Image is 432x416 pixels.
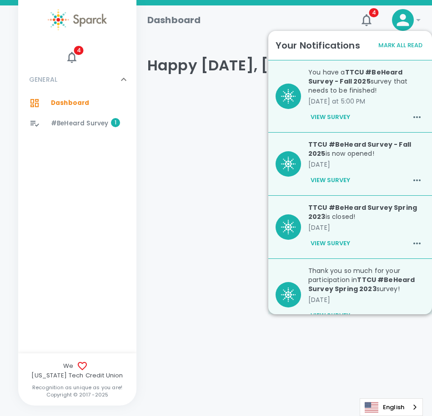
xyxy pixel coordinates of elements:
a: Dashboard [18,93,136,113]
p: is now opened! [308,140,425,158]
p: Copyright © 2017 - 2025 [18,391,136,398]
p: [DATE] [308,223,425,232]
div: GENERAL [18,93,136,137]
h1: Dashboard [147,13,201,27]
aside: Language selected: English [360,398,423,416]
p: You have a survey that needs to be finished! [308,68,425,95]
button: 4 [356,9,377,31]
p: [DATE] [308,295,425,304]
b: TTCU #BeHeard Survey Spring 2023 [308,203,417,221]
img: BQaiEiBogYIGKEBX0BIgaIGLCniC+Iy7N1stMIOgAAAABJRU5ErkJggg== [281,89,296,104]
a: Sparck logo [18,9,136,30]
span: #BeHeard Survey [51,119,108,128]
p: [DATE] [308,160,425,169]
h4: Happy [DATE], [PERSON_NAME]! [147,56,421,74]
a: #BeHeard Survey1 [18,114,136,134]
a: English [360,399,422,416]
button: View Survey [308,236,352,251]
span: 4 [74,46,84,55]
span: 1 [111,118,120,127]
button: View Survey [308,173,352,188]
h6: Your Notifications [276,38,360,53]
b: TTCU #BeHeard Survey - Fall 2025 [308,68,402,86]
button: View Survey [308,308,352,323]
p: Thank you so much for your participation in survey! [308,266,425,293]
b: TTCU #BeHeard Survey - Fall 2025 [308,140,411,158]
button: 4 [63,49,80,66]
span: Dashboard [51,99,89,108]
img: BQaiEiBogYIGKEBX0BIgaIGLCniC+Iy7N1stMIOgAAAABJRU5ErkJggg== [281,287,296,302]
p: [DATE] at 5:00 PM [308,97,425,106]
span: 4 [369,8,379,17]
b: TTCU #BeHeard Survey Spring 2023 [308,275,415,293]
p: GENERAL [29,75,57,84]
button: View Survey [308,109,352,125]
div: Language [360,398,423,416]
img: BQaiEiBogYIGKEBX0BIgaIGLCniC+Iy7N1stMIOgAAAABJRU5ErkJggg== [281,220,296,234]
p: is closed! [308,203,425,221]
img: BQaiEiBogYIGKEBX0BIgaIGLCniC+Iy7N1stMIOgAAAABJRU5ErkJggg== [281,157,296,171]
button: Mark All Read [376,39,425,53]
div: GENERAL [18,66,136,93]
img: Sparck logo [48,9,107,30]
span: We [US_STATE] Tech Credit Union [18,361,136,380]
p: Recognition as unique as you are! [18,384,136,391]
